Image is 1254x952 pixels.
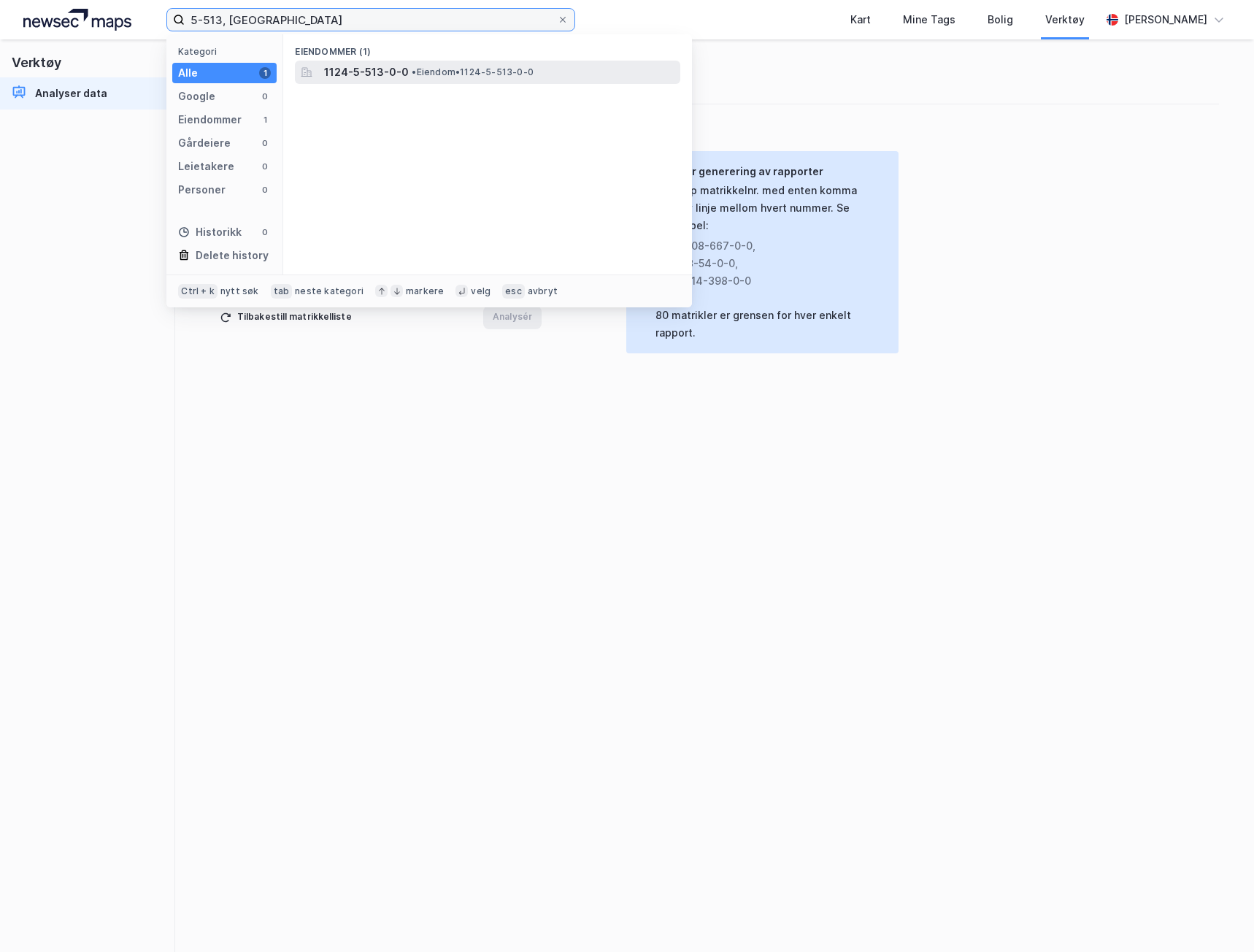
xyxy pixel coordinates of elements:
div: velg [471,285,491,297]
div: neste kategori [295,285,363,297]
div: 0 [259,91,271,102]
div: esc [502,284,525,299]
div: Kategori [178,46,277,57]
div: Gårdeiere [178,134,231,152]
div: Eiendommer (1) [283,34,692,61]
div: Delete history [196,247,269,264]
img: logo.a4113a55bc3d86da70a041830d287a7e.svg [23,9,131,31]
div: List opp matrikkelnr. med enten komma eller ny linje mellom hvert nummer. Se eksempel: 80 matrikl... [655,182,887,342]
input: Søk på adresse, matrikkel, gårdeiere, leietakere eller personer [185,9,557,31]
div: Personer [178,181,226,199]
div: Mine Tags [903,11,955,28]
div: markere [406,285,444,297]
button: Tilbakestill matrikkelliste [210,306,361,329]
div: [PERSON_NAME] [1124,11,1207,28]
div: 0 [259,137,271,149]
span: • [412,66,416,77]
div: Historikk [178,223,242,241]
iframe: Chat Widget [1181,882,1254,952]
div: nytt søk [220,285,259,297]
div: 301-113-54-0-0 , [655,255,875,272]
div: 1 [259,114,271,126]
div: Eiendommer [178,111,242,128]
div: 1 [259,67,271,79]
div: Leietakere [178,158,234,175]
div: Tips for generering av rapporter [655,163,887,180]
div: Bolig [988,11,1013,28]
div: Kontrollprogram for chat [1181,882,1254,952]
div: Juridisk analyserapport [210,63,1219,86]
span: Eiendom • 1124-5-513-0-0 [412,66,534,78]
div: Analyser data [35,85,107,102]
div: Google [178,88,215,105]
div: 0 [259,161,271,172]
div: avbryt [528,285,558,297]
div: Verktøy [1045,11,1085,28]
div: Kart [850,11,871,28]
span: 1124-5-513-0-0 [324,64,409,81]
div: Alle [178,64,198,82]
div: 0301-208-667-0-0 , [655,237,875,255]
div: 5001-414-398-0-0 [655,272,875,290]
div: Ctrl + k [178,284,218,299]
div: 0 [259,226,271,238]
div: tab [271,284,293,299]
div: 0 [259,184,271,196]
